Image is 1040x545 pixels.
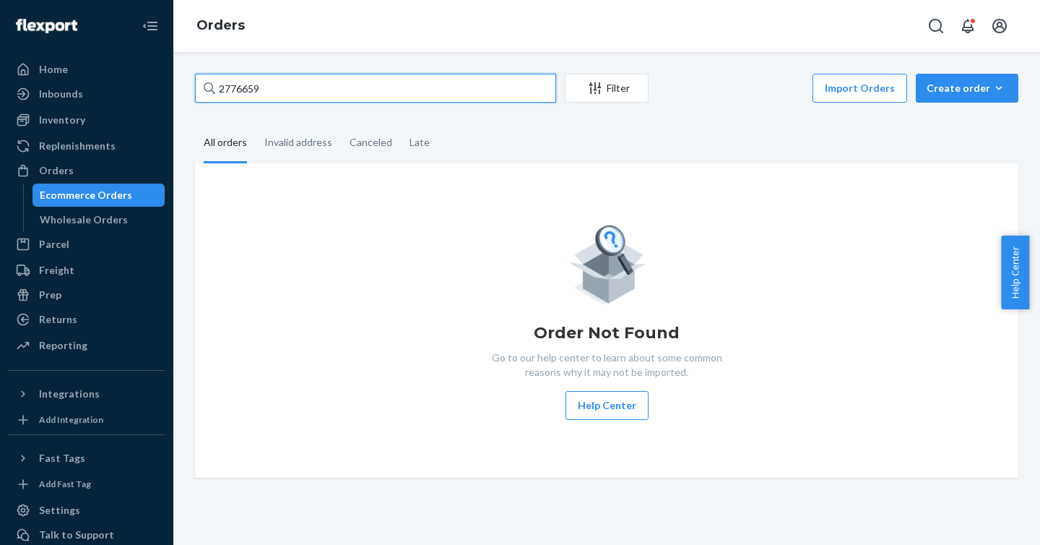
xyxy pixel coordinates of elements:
a: Reporting [9,334,165,357]
button: Integrations [9,382,165,405]
div: Inventory [39,113,85,127]
a: Freight [9,259,165,282]
a: Inventory [9,108,165,132]
div: Ecommerce Orders [40,188,132,202]
h1: Order Not Found [534,322,680,345]
button: Help Center [565,391,649,420]
div: Reporting [39,338,87,353]
div: Talk to Support [39,528,114,542]
a: Parcel [9,233,165,256]
button: Open notifications [953,12,982,40]
div: Freight [39,263,74,278]
div: Inbounds [39,87,83,101]
button: Fast Tags [9,447,165,470]
a: Orders [196,17,245,33]
div: All orders [204,124,247,163]
div: Returns [39,312,77,327]
input: Search orders [195,74,556,103]
div: Prep [39,288,61,302]
button: Close Navigation [136,12,165,40]
div: Integrations [39,387,100,401]
a: Settings [9,499,165,522]
a: Replenishments [9,134,165,158]
a: Wholesale Orders [32,208,165,231]
div: Create order [927,81,1007,95]
div: Wholesale Orders [40,213,128,227]
div: Orders [39,163,74,178]
img: Empty list [568,221,646,304]
a: Returns [9,308,165,331]
a: Inbounds [9,82,165,106]
a: Prep [9,283,165,306]
div: Parcel [39,237,69,252]
div: Late [409,124,430,161]
button: Filter [565,74,649,103]
button: Import Orders [812,74,907,103]
div: Home [39,62,68,77]
a: Home [9,58,165,81]
a: Add Fast Tag [9,476,165,493]
div: Replenishments [39,139,116,153]
ol: breadcrumbs [185,5,256,47]
div: Add Fast Tag [39,478,91,490]
div: Filter [565,81,648,95]
div: Add Integration [39,413,103,426]
div: Settings [39,503,80,518]
p: Go to our help center to learn about some common reasons why it may not be imported. [480,351,733,379]
a: Ecommerce Orders [32,184,165,207]
img: Flexport logo [16,19,77,33]
a: Orders [9,159,165,182]
div: Canceled [350,124,392,161]
button: Help Center [1001,236,1029,309]
button: Open Search Box [922,12,950,40]
a: Add Integration [9,411,165,429]
button: Open account menu [985,12,1014,40]
button: Create order [916,74,1018,103]
div: Invalid address [264,124,332,161]
div: Fast Tags [39,451,85,465]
